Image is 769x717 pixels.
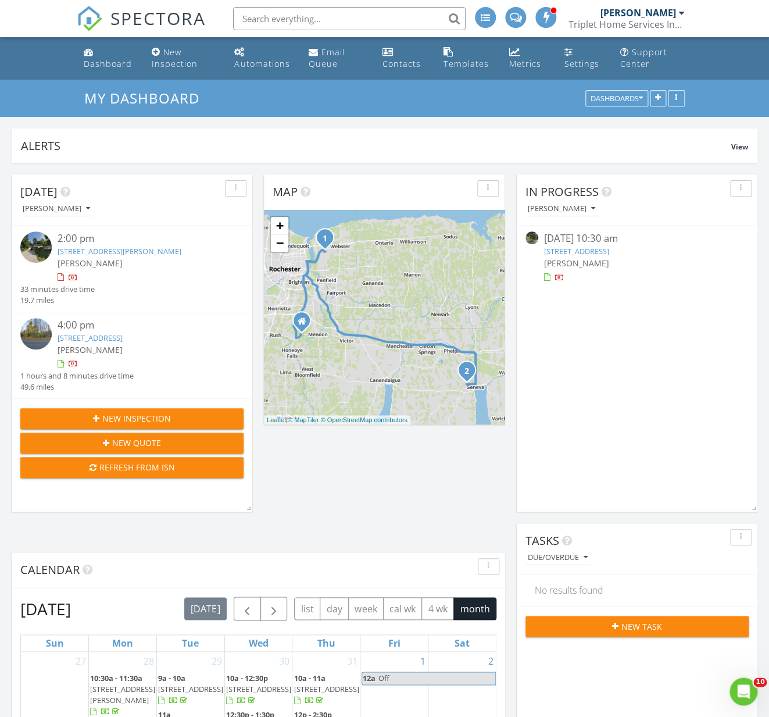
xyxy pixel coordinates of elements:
[246,635,270,651] a: Wednesday
[141,652,156,670] a: Go to July 28, 2025
[277,652,292,670] a: Go to July 30, 2025
[267,416,286,423] a: Leaflet
[348,597,384,620] button: week
[486,652,496,670] a: Go to August 2, 2025
[20,408,244,429] button: New Inspection
[158,673,223,705] a: 9a - 10a [STREET_ADDRESS]
[526,575,748,606] div: No results found
[226,673,291,705] a: 10a - 12:30p [STREET_ADDRESS]
[58,258,123,269] span: [PERSON_NAME]
[233,7,466,30] input: Search everything...
[44,635,66,651] a: Sunday
[560,42,606,75] a: Settings
[73,652,88,670] a: Go to July 27, 2025
[325,237,332,244] div: 736 Eastwood Cir, Webster, NY 14580
[226,672,291,708] a: 10a - 12:30p [STREET_ADDRESS]
[180,635,201,651] a: Tuesday
[620,47,667,69] div: Support Center
[30,461,234,473] div: Refresh from ISN
[158,672,223,708] a: 9a - 10a [STREET_ADDRESS]
[323,234,327,242] i: 1
[294,673,325,683] span: 10a - 11a
[20,184,58,199] span: [DATE]
[84,88,209,108] a: My Dashboard
[315,635,338,651] a: Thursday
[158,684,223,694] span: [STREET_ADDRESS]
[439,42,495,75] a: Templates
[273,184,298,199] span: Map
[288,416,319,423] a: © MapTiler
[152,47,198,69] div: New Inspection
[443,58,489,69] div: Templates
[20,370,134,381] div: 1 hours and 8 minutes drive time
[79,42,138,75] a: Dashboard
[112,437,161,449] span: New Quote
[20,231,244,306] a: 2:00 pm [STREET_ADDRESS][PERSON_NAME] [PERSON_NAME] 33 minutes drive time 19.7 miles
[525,550,590,566] button: Due/Overdue
[621,620,662,633] span: New Task
[383,597,423,620] button: cal wk
[564,58,599,69] div: Settings
[528,554,588,562] div: Due/Overdue
[362,672,376,684] span: 12a
[525,231,538,244] img: streetview
[58,231,225,246] div: 2:00 pm
[729,677,757,705] iframe: Intercom live chat
[209,652,224,670] a: Go to July 29, 2025
[90,673,142,683] span: 10:30a - 11:30a
[20,295,95,306] div: 19.7 miles
[302,320,309,327] div: 1242 Pittsford Mendon Center Rd, Honeoye Falls NY 14472
[568,19,685,30] div: Triplet Home Services Inc., dba Gold Shield Pro Services
[58,246,181,256] a: [STREET_ADDRESS][PERSON_NAME]
[345,652,360,670] a: Go to July 31, 2025
[525,201,598,217] button: [PERSON_NAME]
[260,597,288,620] button: Next month
[505,42,550,75] a: Metrics
[525,231,749,283] a: [DATE] 10:30 am [STREET_ADDRESS] [PERSON_NAME]
[600,7,676,19] div: [PERSON_NAME]
[585,91,648,107] button: Dashboards
[378,42,429,75] a: Contacts
[525,616,749,637] button: New Task
[147,42,220,75] a: New Inspection
[230,42,295,75] a: Automations (Advanced)
[271,234,288,252] a: Zoom out
[234,58,289,69] div: Automations
[385,635,402,651] a: Friday
[20,318,52,349] img: streetview
[378,673,389,683] span: Off
[421,597,454,620] button: 4 wk
[418,652,428,670] a: Go to August 1, 2025
[294,684,359,694] span: [STREET_ADDRESS]
[453,597,496,620] button: month
[110,6,206,30] span: SPECTORA
[20,597,71,620] h2: [DATE]
[77,16,206,40] a: SPECTORA
[23,205,90,213] div: [PERSON_NAME]
[20,231,52,263] img: streetview
[528,205,595,213] div: [PERSON_NAME]
[271,217,288,234] a: Zoom in
[58,344,123,355] span: [PERSON_NAME]
[234,597,261,620] button: Previous month
[110,635,135,651] a: Monday
[509,58,541,69] div: Metrics
[20,562,80,577] span: Calendar
[102,412,171,425] span: New Inspection
[84,58,132,69] div: Dashboard
[525,533,559,548] span: Tasks
[544,258,609,269] span: [PERSON_NAME]
[20,201,92,217] button: [PERSON_NAME]
[309,47,345,69] div: Email Queue
[294,673,359,705] a: 10a - 11a [STREET_ADDRESS]
[58,318,225,333] div: 4:00 pm
[294,672,359,708] a: 10a - 11a [STREET_ADDRESS]
[20,457,244,478] button: Refresh from ISN
[321,416,407,423] a: © OpenStreetMap contributors
[452,635,472,651] a: Saturday
[753,677,767,687] span: 10
[90,673,155,717] a: 10:30a - 11:30a [STREET_ADDRESS][PERSON_NAME]
[20,433,244,454] button: New Quote
[20,284,95,295] div: 33 minutes drive time
[226,684,291,694] span: [STREET_ADDRESS]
